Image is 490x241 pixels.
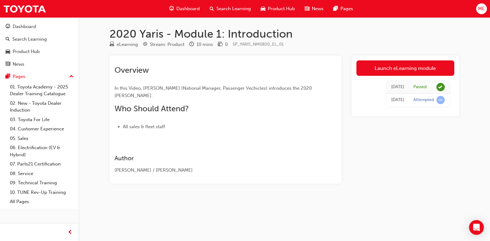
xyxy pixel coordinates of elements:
[189,42,194,47] span: clock-icon
[176,5,200,12] span: Dashboard
[3,2,46,16] img: Trak
[7,169,76,178] a: 08. Service
[476,3,487,14] button: ME
[2,59,76,70] a: News
[210,5,214,13] span: search-icon
[305,5,309,13] span: news-icon
[218,41,228,48] div: Price
[391,96,404,104] div: Tue Aug 19 2025 15:49:22 GMT+1000 (Australian Eastern Standard Time)
[436,96,445,104] span: learningRecordVerb_ATTEMPT-icon
[333,5,338,13] span: pages-icon
[114,104,189,113] span: Who Should Attend?
[13,61,24,68] div: News
[2,46,76,57] a: Product Hub
[114,167,315,174] div: [PERSON_NAME] / [PERSON_NAME]
[391,84,404,91] div: Tue Aug 19 2025 15:52:54 GMT+1000 (Australian Eastern Standard Time)
[2,71,76,82] button: Pages
[123,124,165,129] span: All sales & fleet staff
[114,85,313,98] span: In this Video, [PERSON_NAME] (National Manager, Passenger Vechicles) introduces the 2020 [PERSON_...
[2,20,76,71] button: DashboardSearch LearningProduct HubNews
[478,5,485,12] span: ME
[12,36,47,43] div: Search Learning
[69,73,74,81] span: up-icon
[68,229,72,236] span: prev-icon
[2,21,76,32] a: Dashboard
[469,220,484,235] div: Open Intercom Messenger
[114,65,149,75] span: Overview
[225,41,228,48] div: 0
[7,188,76,197] a: 10. TUNE Rev-Up Training
[7,115,76,125] a: 03. Toyota For Life
[117,41,138,48] div: eLearning
[356,60,454,76] a: Launch eLearning module
[7,159,76,169] a: 07. Parts21 Certification
[110,41,138,48] div: Type
[261,5,265,13] span: car-icon
[312,5,323,12] span: News
[205,2,256,15] a: search-iconSearch Learning
[7,124,76,134] a: 04. Customer Experience
[7,143,76,159] a: 06. Electrification (EV & Hybrid)
[143,42,147,47] span: target-icon
[218,42,223,47] span: money-icon
[110,27,459,41] h1: 2020 Yaris - Module 1: Introduction
[114,155,315,162] h3: Author
[6,62,10,67] span: news-icon
[169,5,174,13] span: guage-icon
[110,42,114,47] span: learningResourceType_ELEARNING-icon
[7,197,76,206] a: All Pages
[7,178,76,188] a: 09. Technical Training
[150,41,184,48] div: Stream: Product
[6,37,10,42] span: search-icon
[13,23,36,30] div: Dashboard
[7,82,76,99] a: 01. Toyota Academy - 2025 Dealer Training Catalogue
[13,73,25,80] div: Pages
[328,2,358,15] a: pages-iconPages
[6,74,10,80] span: pages-icon
[413,84,427,90] div: Passed
[340,5,353,12] span: Pages
[300,2,328,15] a: news-iconNews
[13,48,40,55] div: Product Hub
[196,41,213,48] div: 10 mins
[143,41,184,48] div: Stream
[7,99,76,115] a: 02. New - Toyota Dealer Induction
[6,49,10,55] span: car-icon
[256,2,300,15] a: car-iconProduct Hub
[436,83,445,91] span: learningRecordVerb_PASS-icon
[233,42,284,47] span: Learning resource code
[216,5,251,12] span: Search Learning
[7,134,76,143] a: 05. Sales
[189,41,213,48] div: Duration
[164,2,205,15] a: guage-iconDashboard
[268,5,295,12] span: Product Hub
[413,97,434,103] div: Attempted
[6,24,10,30] span: guage-icon
[2,34,76,45] a: Search Learning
